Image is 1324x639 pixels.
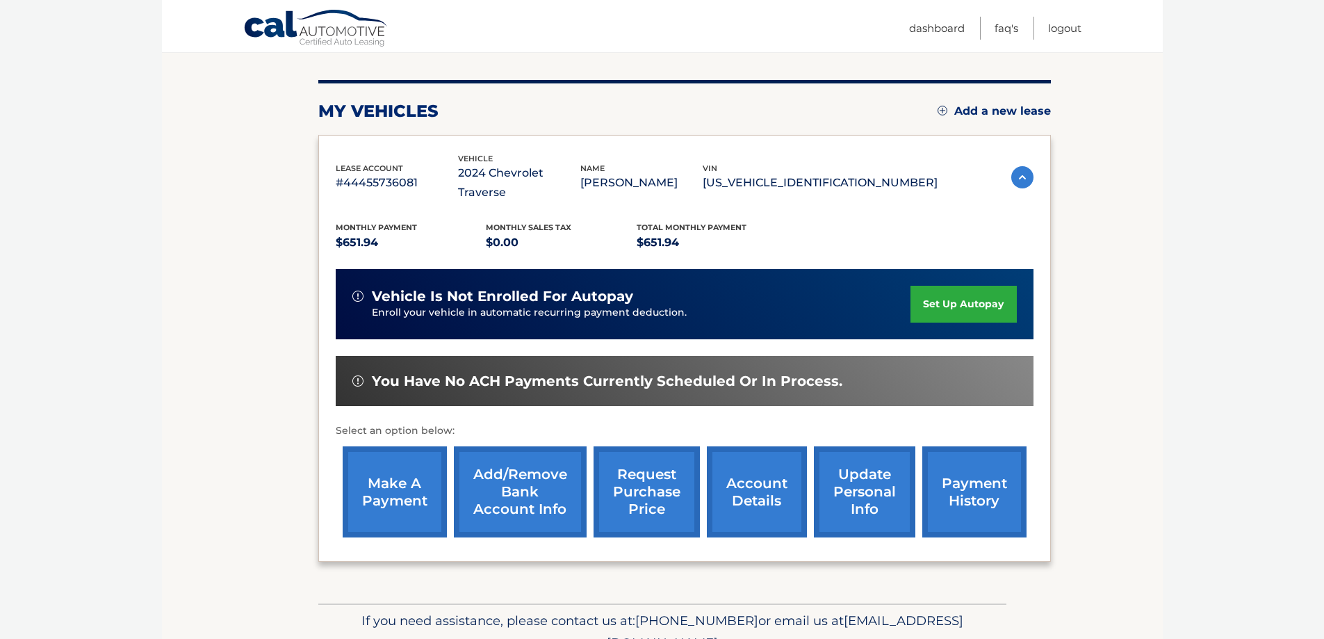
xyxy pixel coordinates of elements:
[458,163,580,202] p: 2024 Chevrolet Traverse
[707,446,807,537] a: account details
[352,375,363,387] img: alert-white.svg
[637,223,746,232] span: Total Monthly Payment
[318,101,439,122] h2: my vehicles
[372,288,633,305] span: vehicle is not enrolled for autopay
[336,223,417,232] span: Monthly Payment
[454,446,587,537] a: Add/Remove bank account info
[580,163,605,173] span: name
[336,233,487,252] p: $651.94
[635,613,758,629] span: [PHONE_NUMBER]
[594,446,700,537] a: request purchase price
[922,446,1027,537] a: payment history
[243,9,389,49] a: Cal Automotive
[486,233,637,252] p: $0.00
[910,286,1016,323] a: set up autopay
[336,423,1033,439] p: Select an option below:
[938,104,1051,118] a: Add a new lease
[1011,166,1033,188] img: accordion-active.svg
[580,173,703,193] p: [PERSON_NAME]
[1048,17,1081,40] a: Logout
[909,17,965,40] a: Dashboard
[486,223,571,232] span: Monthly sales Tax
[995,17,1018,40] a: FAQ's
[336,163,403,173] span: lease account
[637,233,787,252] p: $651.94
[938,106,947,115] img: add.svg
[703,173,938,193] p: [US_VEHICLE_IDENTIFICATION_NUMBER]
[343,446,447,537] a: make a payment
[458,154,493,163] span: vehicle
[372,305,911,321] p: Enroll your vehicle in automatic recurring payment deduction.
[336,173,458,193] p: #44455736081
[814,446,915,537] a: update personal info
[372,373,842,390] span: You have no ACH payments currently scheduled or in process.
[703,163,717,173] span: vin
[352,291,363,302] img: alert-white.svg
